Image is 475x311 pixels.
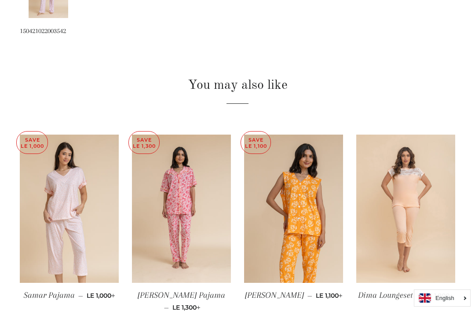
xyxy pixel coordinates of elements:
[129,132,159,154] p: Save LE 1,300
[138,290,225,300] span: [PERSON_NAME] Pajama
[17,132,47,154] p: Save LE 1,000
[20,76,455,95] h2: You may also like
[24,290,75,300] span: Samar Pajama
[245,290,304,300] span: [PERSON_NAME]
[241,132,270,154] p: Save LE 1,100
[20,27,66,35] span: 150421022003542
[87,292,115,300] span: LE 1,000
[356,283,455,308] a: Dima Loungeset — LE 1,800
[307,292,312,300] span: —
[78,292,83,300] span: —
[316,292,343,300] span: LE 1,100
[435,295,454,301] i: English
[20,283,119,308] a: Samar Pajama — LE 1,000
[358,290,413,300] span: Dima Loungeset
[419,293,466,303] a: English
[244,283,343,308] a: [PERSON_NAME] — LE 1,100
